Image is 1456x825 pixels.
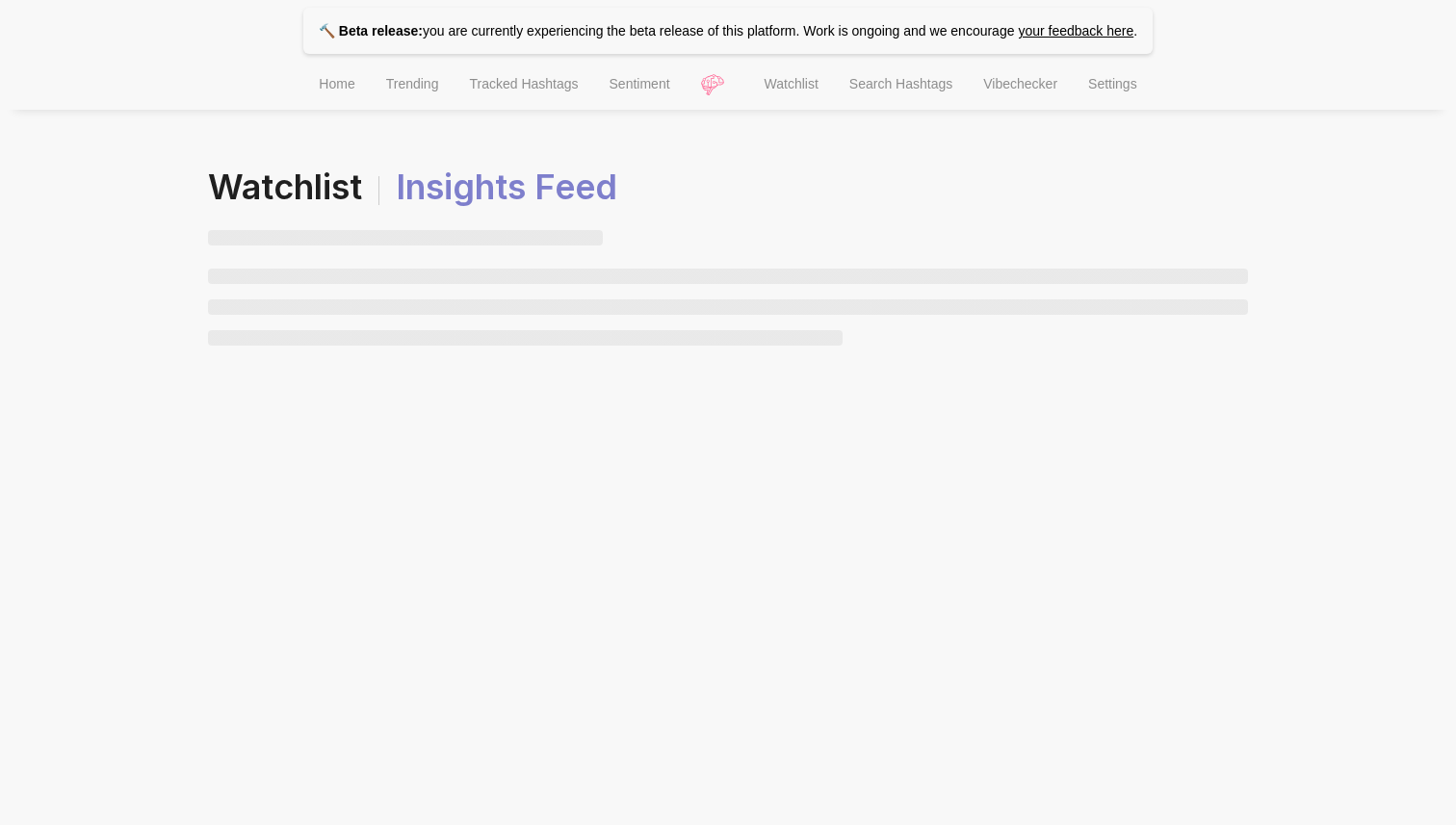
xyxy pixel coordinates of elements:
a: your feedback here [1018,23,1133,39]
span: Home [319,76,354,91]
p: you are currently experiencing the beta release of this platform. Work is ongoing and we encourage . [303,8,1153,54]
strong: 🔨 Beta release: [319,23,423,39]
span: Tracked Hashtags [469,76,578,91]
span: Watchlist [208,166,617,208]
span: Trending [386,76,439,91]
span: Search Hashtags [849,76,952,91]
span: Watchlist [765,76,819,91]
span: Settings [1088,76,1137,91]
span: Vibechecker [983,76,1057,91]
span: Insights Feed [396,166,617,208]
span: Sentiment [610,76,670,91]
